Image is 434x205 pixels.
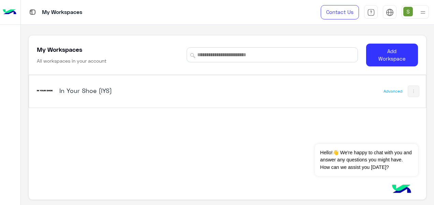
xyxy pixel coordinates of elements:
h5: My Workspaces [37,45,82,53]
img: tab [28,8,37,16]
p: My Workspaces [42,8,82,17]
span: Hello!👋 We're happy to chat with you and answer any questions you might have. How can we assist y... [315,144,418,176]
h6: All workspaces in your account [37,58,106,64]
a: tab [364,5,378,19]
button: Add Workspace [366,44,418,66]
a: Contact Us [321,5,359,19]
img: userImage [403,7,413,16]
img: hulul-logo.png [390,178,414,202]
div: Advanced [384,89,402,94]
img: tab [367,9,375,16]
img: 923305001092802 [35,81,54,100]
img: tab [386,9,394,16]
img: Logo [3,5,16,19]
h5: In Your Shoe (IYS) [59,86,198,95]
img: profile [419,8,427,17]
